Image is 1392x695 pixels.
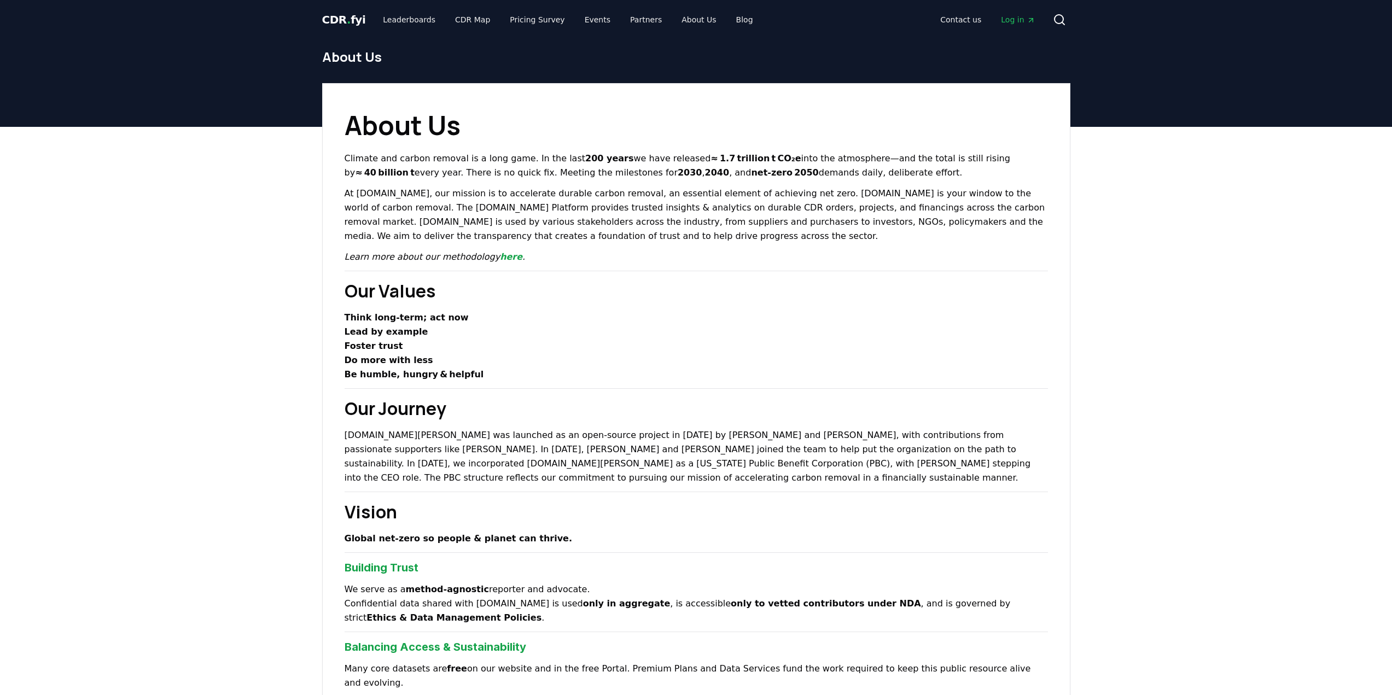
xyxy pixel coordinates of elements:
a: Events [576,10,619,30]
span: . [347,13,351,26]
strong: Be humble, hungry & helpful [345,369,484,379]
strong: Ethics & Data Management Policies [366,612,541,623]
a: Log in [992,10,1044,30]
a: Pricing Survey [501,10,573,30]
h3: Building Trust [345,559,1048,576]
strong: 200 years [585,153,633,163]
strong: Lead by example [345,326,428,337]
h2: Our Journey [345,395,1048,422]
p: Climate and carbon removal is a long game. In the last we have released into the atmosphere—and t... [345,151,1048,180]
h3: Balancing Access & Sustainability [345,639,1048,655]
strong: Global net‑zero so people & planet can thrive. [345,533,573,544]
strong: Think long‑term; act now [345,312,469,323]
span: CDR fyi [322,13,366,26]
strong: 2040 [705,167,730,178]
a: Blog [727,10,762,30]
a: About Us [673,10,725,30]
p: We serve as a reporter and advocate. Confidential data shared with [DOMAIN_NAME] is used , is acc... [345,582,1048,625]
h1: About Us [345,106,1048,145]
strong: method‑agnostic [406,584,489,594]
a: CDR.fyi [322,12,366,27]
strong: Do more with less [345,355,433,365]
strong: 2030 [678,167,702,178]
strong: only in aggregate [583,598,671,609]
p: [DOMAIN_NAME][PERSON_NAME] was launched as an open-source project in [DATE] by [PERSON_NAME] and ... [345,428,1048,485]
a: here [500,252,522,262]
a: CDR Map [446,10,499,30]
h2: Our Values [345,278,1048,304]
nav: Main [374,10,761,30]
h1: About Us [322,48,1070,66]
h2: Vision [345,499,1048,525]
em: Learn more about our methodology . [345,252,526,262]
a: Contact us [931,10,990,30]
strong: ≈ 1.7 trillion t CO₂e [710,153,801,163]
p: At [DOMAIN_NAME], our mission is to accelerate durable carbon removal, an essential element of ac... [345,186,1048,243]
strong: ≈ 40 billion t [355,167,415,178]
strong: free [447,663,467,674]
strong: net‑zero 2050 [751,167,818,178]
p: Many core datasets are on our website and in the free Portal. Premium Plans and Data Services fun... [345,662,1048,690]
strong: only to vetted contributors under NDA [731,598,921,609]
nav: Main [931,10,1044,30]
span: Log in [1001,14,1035,25]
a: Partners [621,10,671,30]
strong: Foster trust [345,341,403,351]
a: Leaderboards [374,10,444,30]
